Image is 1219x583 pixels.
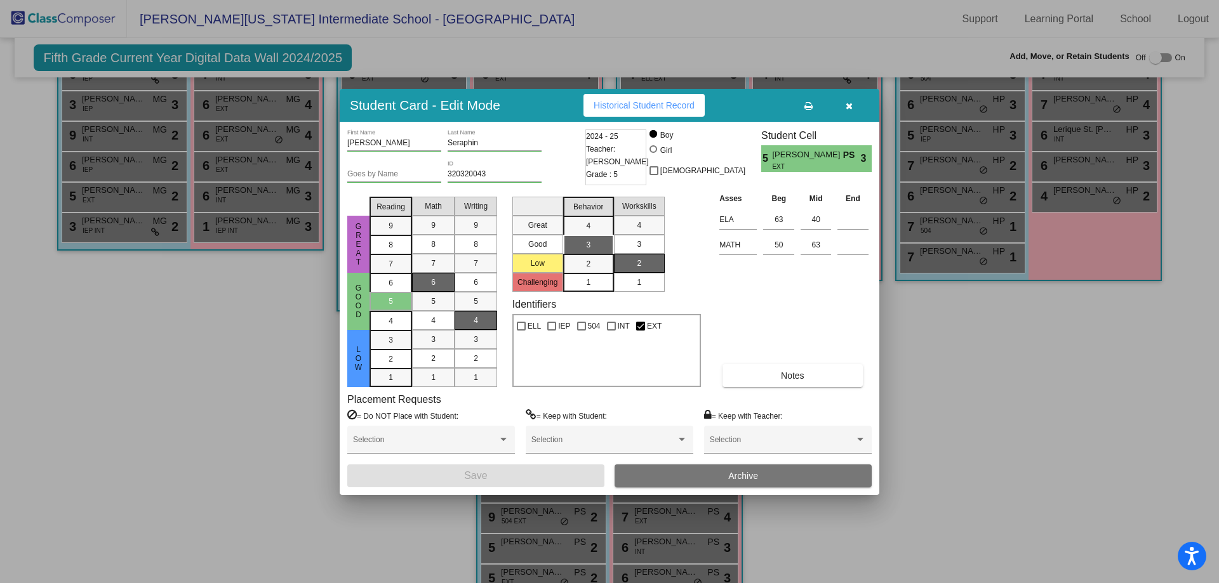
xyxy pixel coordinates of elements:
[431,296,436,307] span: 5
[647,318,662,334] span: EXT
[618,318,630,334] span: INT
[389,258,393,270] span: 7
[474,372,478,383] span: 1
[528,318,541,334] span: ELL
[716,192,760,206] th: Asses
[719,210,757,229] input: assessment
[389,353,393,365] span: 2
[474,258,478,269] span: 7
[586,220,590,232] span: 4
[474,315,478,326] span: 4
[347,464,604,487] button: Save
[353,345,364,372] span: Low
[431,258,436,269] span: 7
[526,409,607,422] label: = Keep with Student:
[637,258,641,269] span: 2
[389,296,393,307] span: 5
[389,239,393,251] span: 8
[772,148,843,162] span: [PERSON_NAME]
[558,318,570,334] span: IEP
[660,145,672,156] div: Girl
[474,277,478,288] span: 6
[431,372,436,383] span: 1
[389,372,393,383] span: 1
[861,151,872,166] span: 3
[704,409,783,422] label: = Keep with Teacher:
[350,97,500,113] h3: Student Card - Edit Mode
[512,298,556,310] label: Identifiers
[719,235,757,254] input: assessment
[622,200,656,212] span: Workskills
[347,409,458,422] label: = Do NOT Place with Student:
[583,94,705,117] button: Historical Student Record
[660,129,674,141] div: Boy
[389,315,393,327] span: 4
[347,393,441,405] label: Placement Requests
[353,222,364,266] span: Great
[594,100,695,110] span: Historical Student Record
[389,220,393,232] span: 9
[728,471,758,481] span: Archive
[464,200,488,212] span: Writing
[586,130,618,143] span: 2024 - 25
[586,258,590,270] span: 2
[474,353,478,364] span: 2
[761,151,772,166] span: 5
[586,143,649,168] span: Teacher: [PERSON_NAME]
[464,470,487,481] span: Save
[797,192,834,206] th: Mid
[431,353,436,364] span: 2
[431,315,436,326] span: 4
[431,334,436,345] span: 3
[347,170,441,179] input: goes by name
[637,219,641,231] span: 4
[431,239,436,250] span: 8
[586,239,590,251] span: 3
[660,163,745,178] span: [DEMOGRAPHIC_DATA]
[376,201,405,213] span: Reading
[431,219,436,231] span: 9
[448,170,542,179] input: Enter ID
[843,148,861,162] span: PS
[389,334,393,346] span: 3
[772,162,834,171] span: EXT
[586,168,618,181] span: Grade : 5
[474,334,478,345] span: 3
[588,318,601,334] span: 504
[637,277,641,288] span: 1
[474,239,478,250] span: 8
[723,364,862,387] button: Notes
[353,284,364,319] span: Good
[781,370,804,381] span: Notes
[586,277,590,288] span: 1
[389,277,393,289] span: 6
[637,239,641,250] span: 3
[425,200,442,212] span: Math
[474,296,478,307] span: 5
[761,129,872,141] h3: Student Cell
[573,201,603,213] span: Behavior
[834,192,872,206] th: End
[760,192,797,206] th: Beg
[431,277,436,288] span: 6
[615,464,872,487] button: Archive
[474,219,478,231] span: 9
